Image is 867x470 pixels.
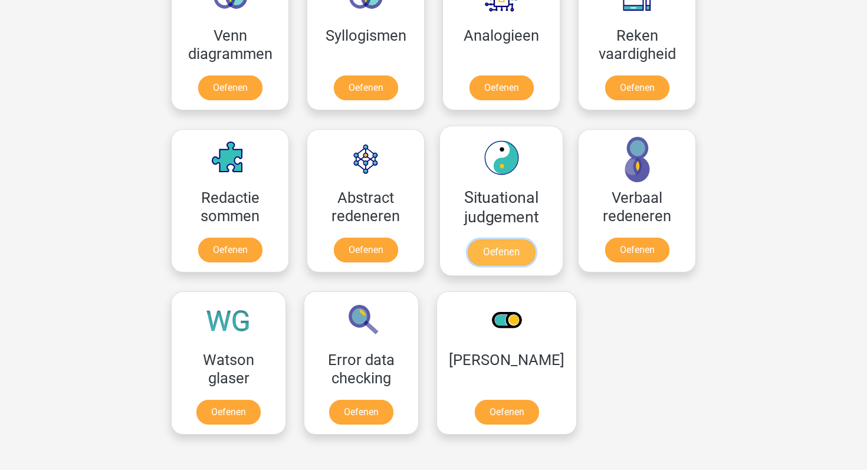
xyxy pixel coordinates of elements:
a: Oefenen [605,238,669,262]
a: Oefenen [334,75,398,100]
a: Oefenen [605,75,669,100]
a: Oefenen [475,400,539,425]
a: Oefenen [329,400,393,425]
a: Oefenen [469,75,534,100]
a: Oefenen [196,400,261,425]
a: Oefenen [198,238,262,262]
a: Oefenen [198,75,262,100]
a: Oefenen [468,239,535,265]
a: Oefenen [334,238,398,262]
